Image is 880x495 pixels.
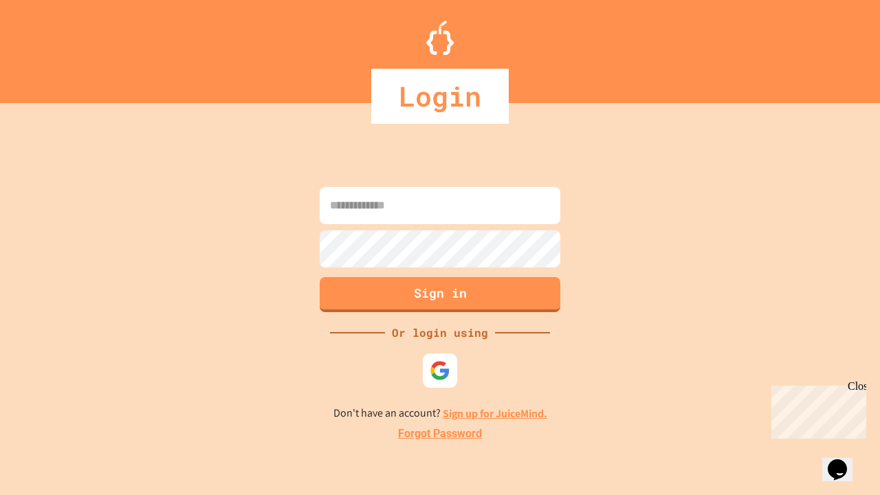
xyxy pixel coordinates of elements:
a: Forgot Password [398,426,482,442]
img: google-icon.svg [430,360,450,381]
iframe: chat widget [766,380,866,439]
button: Sign in [320,277,560,312]
div: Login [371,69,509,124]
img: Logo.svg [426,21,454,55]
div: Or login using [385,324,495,341]
a: Sign up for JuiceMind. [443,406,547,421]
div: Chat with us now!Close [5,5,95,87]
iframe: chat widget [822,440,866,481]
p: Don't have an account? [333,405,547,422]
